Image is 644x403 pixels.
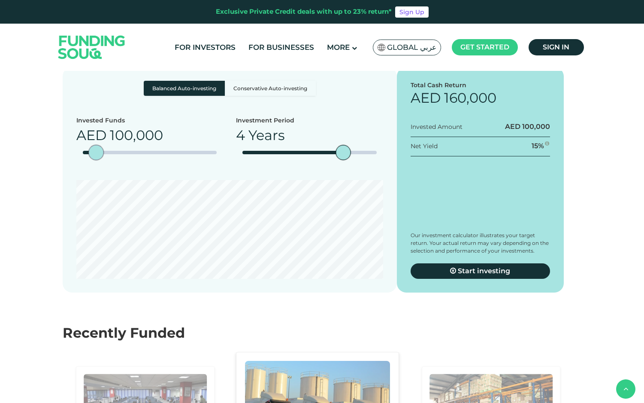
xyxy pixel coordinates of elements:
[411,142,438,150] span: Net Yield
[110,127,163,143] span: 100,000
[144,81,316,96] div: Basic radio toggle button group
[246,40,316,55] a: For Businesses
[236,127,285,143] span: 4 Years
[50,25,134,69] img: Logo
[216,7,392,17] div: Exclusive Private Credit deals with up to 23% return*
[538,142,544,150] span: %
[522,122,550,131] span: 100,000
[458,267,510,275] span: Start investing
[76,127,106,143] span: AED
[172,40,238,55] a: For Investors
[411,263,550,279] a: Start investing
[411,81,550,90] div: Total Cash Return
[63,324,185,341] span: Recently Funded
[529,39,584,55] a: Sign in
[225,81,316,96] label: Conservative Auto-investing
[444,89,496,106] span: 160,000
[242,151,377,154] tc-range-slider: date slider
[460,43,509,51] span: Get started
[395,6,429,18] a: Sign Up
[144,81,225,96] label: Balanced Auto-investing
[411,89,441,106] span: AED
[545,141,549,146] i: 15 forecasted net yield ~ 23% IRR
[387,43,436,52] span: Global عربي
[411,232,549,254] span: Our investment calculator illustrates your target return. Your actual return may vary depending o...
[543,43,569,51] span: Sign in
[236,116,294,125] div: Investment Period
[83,151,217,154] tc-range-slider: amount slider
[616,379,635,399] button: back
[378,44,385,51] img: SA Flag
[76,116,163,125] div: Invested Funds
[411,122,463,131] div: Invested Amount
[505,122,520,131] span: AED
[327,43,350,52] span: More
[532,142,538,150] span: 15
